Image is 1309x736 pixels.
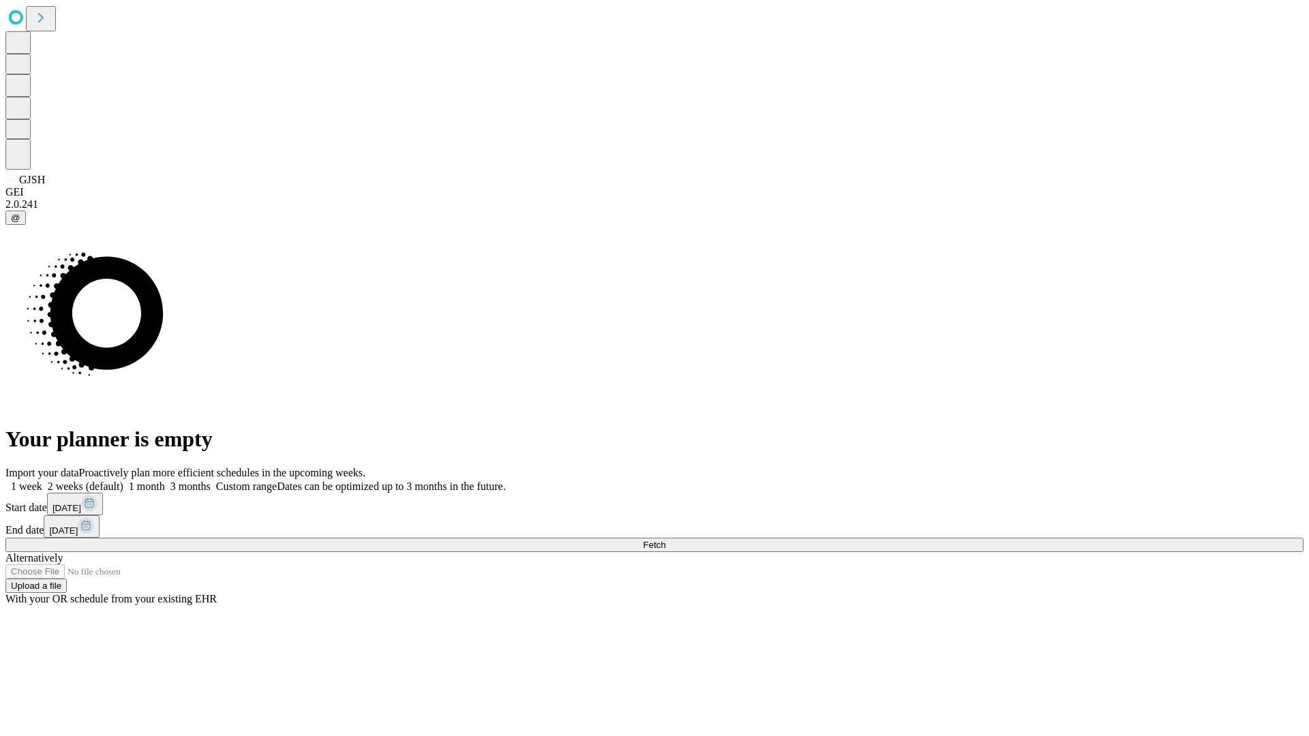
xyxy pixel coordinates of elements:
button: @ [5,211,26,225]
div: Start date [5,493,1304,515]
span: Dates can be optimized up to 3 months in the future. [277,480,505,492]
span: 3 months [170,480,211,492]
span: Custom range [216,480,277,492]
button: [DATE] [44,515,100,538]
span: GJSH [19,174,45,185]
span: With your OR schedule from your existing EHR [5,593,217,604]
div: 2.0.241 [5,198,1304,211]
div: End date [5,515,1304,538]
span: [DATE] [49,525,78,536]
span: 1 month [129,480,165,492]
h1: Your planner is empty [5,427,1304,452]
span: Proactively plan more efficient schedules in the upcoming weeks. [79,467,365,478]
span: Fetch [643,540,665,550]
div: GEI [5,186,1304,198]
span: @ [11,213,20,223]
button: Upload a file [5,579,67,593]
span: Alternatively [5,552,63,564]
span: Import your data [5,467,79,478]
span: [DATE] [52,503,81,513]
button: [DATE] [47,493,103,515]
span: 1 week [11,480,42,492]
span: 2 weeks (default) [48,480,123,492]
button: Fetch [5,538,1304,552]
